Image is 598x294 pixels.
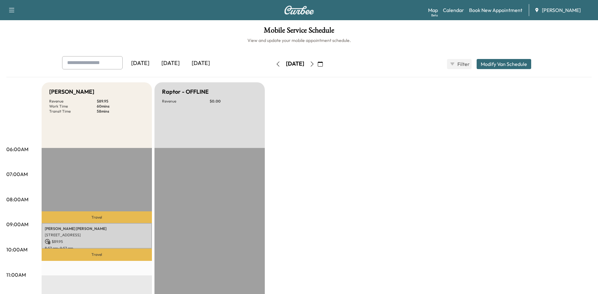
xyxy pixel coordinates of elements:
[97,104,144,109] p: 60 mins
[431,13,438,18] div: Beta
[542,6,581,14] span: [PERSON_NAME]
[42,249,152,261] p: Travel
[49,109,97,114] p: Transit Time
[49,87,94,96] h5: [PERSON_NAME]
[428,6,438,14] a: MapBeta
[457,60,469,68] span: Filter
[286,60,304,68] div: [DATE]
[97,99,144,104] p: $ 89.95
[210,99,257,104] p: $ 0.00
[6,220,28,228] p: 09:00AM
[125,56,155,71] div: [DATE]
[6,271,26,279] p: 11:00AM
[443,6,464,14] a: Calendar
[6,26,592,37] h1: Mobile Service Schedule
[45,246,149,251] p: 8:57 am - 9:57 am
[6,145,28,153] p: 06:00AM
[45,226,149,231] p: [PERSON_NAME] [PERSON_NAME]
[42,211,152,223] p: Travel
[45,239,149,244] p: $ 89.95
[49,104,97,109] p: Work Time
[469,6,522,14] a: Book New Appointment
[155,56,186,71] div: [DATE]
[477,59,531,69] button: Modify Van Schedule
[447,59,472,69] button: Filter
[162,99,210,104] p: Revenue
[6,196,28,203] p: 08:00AM
[6,37,592,44] h6: View and update your mobile appointment schedule.
[186,56,216,71] div: [DATE]
[49,99,97,104] p: Revenue
[284,6,314,15] img: Curbee Logo
[45,232,149,238] p: [STREET_ADDRESS]
[162,87,209,96] h5: Raptor - OFFLINE
[97,109,144,114] p: 58 mins
[6,246,27,253] p: 10:00AM
[6,170,28,178] p: 07:00AM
